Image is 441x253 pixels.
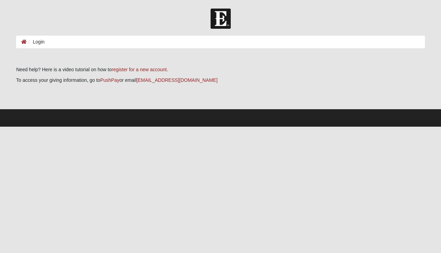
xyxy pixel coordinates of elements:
[100,77,119,83] a: PushPay
[136,77,217,83] a: [EMAIL_ADDRESS][DOMAIN_NAME]
[211,9,231,29] img: Church of Eleven22 Logo
[16,66,425,73] p: Need help? Here is a video tutorial on how to .
[27,38,44,46] li: Login
[16,77,425,84] p: To access your giving information, go to or email
[112,67,167,72] a: register for a new account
